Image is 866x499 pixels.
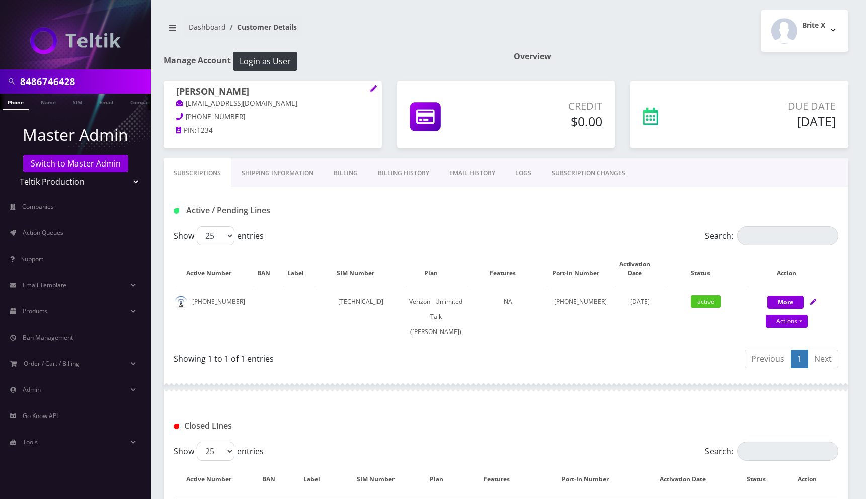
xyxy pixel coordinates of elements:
button: More [767,296,804,309]
td: Verizon - Unlimited Talk ([PERSON_NAME]) [405,289,467,345]
span: Order / Cart / Billing [24,359,80,368]
a: Email [94,94,118,109]
a: Next [808,350,838,368]
th: Port-In Number: activate to sort column ascending [542,465,639,494]
input: Search: [737,226,838,245]
th: Active Number: activate to sort column ascending [175,249,253,288]
th: Status: activate to sort column ascending [737,465,786,494]
a: Subscriptions [164,158,231,188]
th: Activation Date: activate to sort column ascending [640,465,736,494]
a: Previous [745,350,791,368]
li: Customer Details [226,22,297,32]
h5: [DATE] [712,114,836,129]
td: [TECHNICAL_ID] [318,289,404,345]
select: Showentries [197,442,234,461]
img: default.png [175,296,187,308]
a: [EMAIL_ADDRESS][DOMAIN_NAME] [176,99,297,109]
a: Login as User [231,55,297,66]
span: Admin [23,385,41,394]
div: Showing 1 to 1 of 1 entries [174,349,499,365]
span: Companies [22,202,54,211]
a: PIN: [176,126,197,136]
a: Billing [324,158,368,188]
h1: Overview [514,52,849,61]
span: Products [23,307,47,315]
a: Phone [3,94,29,110]
span: Email Template [23,281,66,289]
th: BAN: activate to sort column ascending [254,249,283,288]
img: Closed Lines [174,424,179,429]
th: BAN: activate to sort column ascending [254,465,294,494]
span: active [691,295,721,308]
button: Brite X [761,10,848,52]
th: Plan: activate to sort column ascending [405,249,467,288]
th: Status: activate to sort column ascending [666,249,745,288]
th: Features: activate to sort column ascending [468,249,547,288]
a: EMAIL HISTORY [439,158,505,188]
a: Billing History [368,158,439,188]
th: Port-In Number: activate to sort column ascending [548,249,613,288]
h1: [PERSON_NAME] [176,86,369,98]
a: 1 [791,350,808,368]
h1: Active / Pending Lines [174,206,385,215]
p: Due Date [712,99,836,114]
span: Tools [23,438,38,446]
a: Company [125,94,159,109]
label: Show entries [174,442,264,461]
input: Search in Company [20,72,148,91]
td: [PHONE_NUMBER] [548,289,613,345]
select: Showentries [197,226,234,245]
input: Search: [737,442,838,461]
label: Search: [705,442,838,461]
img: Teltik Production [30,27,121,54]
th: Activation Date: activate to sort column ascending [614,249,665,288]
a: Dashboard [189,22,226,32]
a: SIM [68,94,87,109]
nav: breadcrumb [164,17,499,45]
span: Ban Management [23,333,73,342]
th: Label: activate to sort column ascending [295,465,339,494]
th: Active Number: activate to sort column descending [175,465,253,494]
td: [PHONE_NUMBER] [175,289,253,345]
label: Search: [705,226,838,245]
th: Label: activate to sort column ascending [284,249,317,288]
a: LOGS [505,158,541,188]
label: Show entries [174,226,264,245]
th: Action: activate to sort column ascending [746,249,837,288]
th: Action : activate to sort column ascending [787,465,837,494]
h1: Manage Account [164,52,499,71]
img: Active / Pending Lines [174,208,179,214]
a: Name [36,94,61,109]
span: Go Know API [23,411,58,420]
span: [PHONE_NUMBER] [186,112,245,121]
span: Action Queues [23,228,63,237]
td: NA [468,289,547,345]
span: Support [21,255,43,263]
th: Features: activate to sort column ascending [462,465,541,494]
button: Login as User [233,52,297,71]
h1: Closed Lines [174,421,385,431]
span: 1234 [197,126,213,135]
th: SIM Number: activate to sort column ascending [340,465,421,494]
a: Actions [766,315,808,328]
a: SUBSCRIPTION CHANGES [541,158,636,188]
th: Plan: activate to sort column ascending [422,465,461,494]
span: [DATE] [630,297,650,306]
a: Switch to Master Admin [23,155,128,172]
th: SIM Number: activate to sort column ascending [318,249,404,288]
p: Credit [496,99,602,114]
h2: Brite X [802,21,825,30]
a: Shipping Information [231,158,324,188]
h5: $0.00 [496,114,602,129]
